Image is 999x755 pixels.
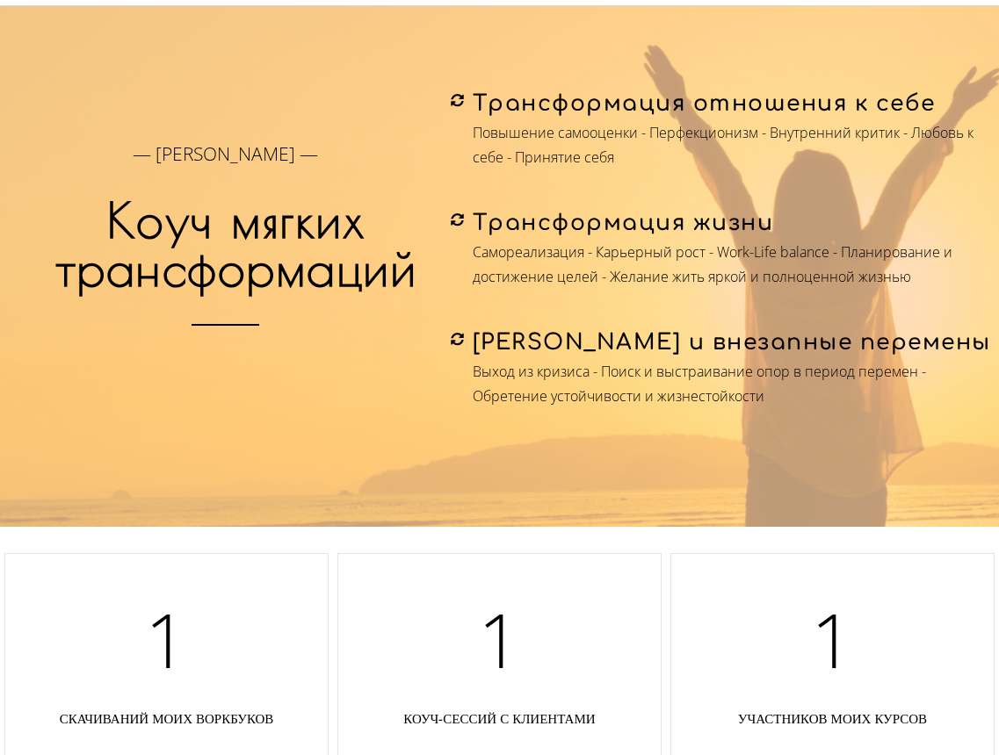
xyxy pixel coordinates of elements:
p: участников моих курсов [720,707,945,730]
span: Трансформация жизни [473,211,774,235]
span: [PERSON_NAME] и внезапные перемены [473,330,991,355]
span: 1 [478,602,521,677]
h3: Коуч мягких трансформаций [11,196,461,292]
p: Повышение самооценки - Перфекционизм - Внутренний критик - Любовь к себе - Принятие себя [473,120,999,171]
span: 1 [811,602,854,677]
p: скачиваний моих воркбуков [54,707,279,730]
p: Выход из кризиса - Поиск и выстраивание опор в период перемен - Обретение устойчивости и жизнесто... [473,359,999,410]
span: Трансформация отношения к себе [473,91,936,116]
span: 1 [145,602,188,677]
p: Самореализация - Карьерный рост - Work-Life balance - Планирование и достижение целей - Желание ж... [473,240,999,291]
p: коуч-сессий с клиентами [387,707,612,730]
